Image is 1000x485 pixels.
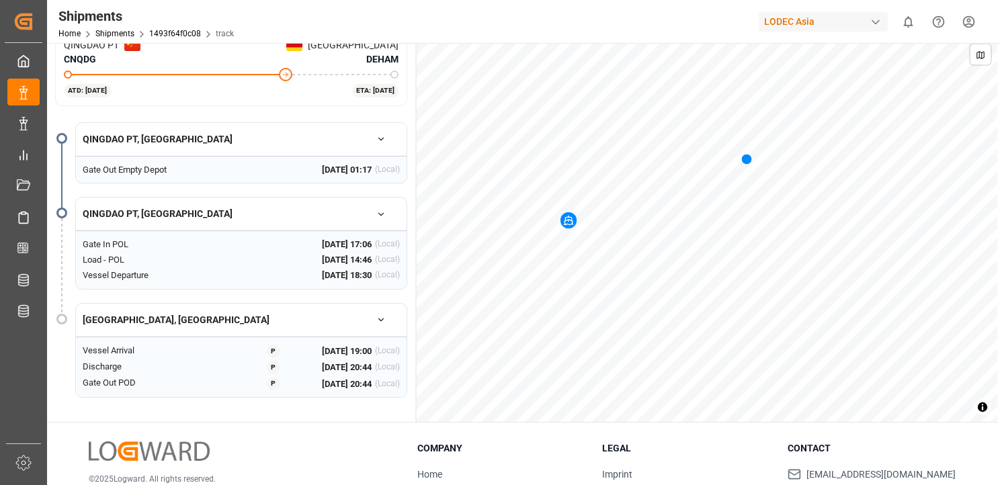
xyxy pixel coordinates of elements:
[124,40,140,51] img: Netherlands
[322,378,372,391] span: [DATE] 20:44
[322,163,372,177] span: [DATE] 01:17
[375,269,400,282] div: (Local)
[417,469,442,480] a: Home
[417,441,585,455] h3: Company
[286,40,302,51] img: Netherlands
[759,9,893,34] button: LODEC Asia
[602,441,770,455] h3: Legal
[58,6,234,26] div: Shipments
[759,12,888,32] div: LODEC Asia
[366,52,399,67] span: DEHAM
[923,7,954,37] button: Help Center
[58,29,81,38] a: Home
[76,308,407,332] button: [GEOGRAPHIC_DATA], [GEOGRAPHIC_DATA]
[64,54,96,64] span: CNQDG
[974,399,991,415] summary: Toggle attribution
[64,84,112,97] div: ATD: [DATE]
[83,344,200,358] div: Vessel Arrival
[788,441,956,455] h3: Contact
[89,441,210,461] img: Logward Logo
[322,345,372,358] span: [DATE] 19:00
[267,345,280,358] div: P
[83,238,200,251] div: Gate In POL
[83,253,200,267] div: Load - POL
[64,38,119,52] span: QINGDAO PT
[322,269,372,282] span: [DATE] 18:30
[322,361,372,374] span: [DATE] 20:44
[322,253,372,267] span: [DATE] 14:46
[893,7,923,37] button: show 0 new notifications
[83,163,200,177] div: Gate Out Empty Depot
[375,163,400,177] div: (Local)
[89,473,384,485] p: © 2025 Logward. All rights reserved.
[741,152,752,165] div: Map marker
[375,361,400,374] div: (Local)
[806,468,956,482] span: [EMAIL_ADDRESS][DOMAIN_NAME]
[375,378,400,391] div: (Local)
[83,360,200,374] div: Discharge
[352,84,399,97] div: ETA: [DATE]
[95,29,134,38] a: Shipments
[560,212,577,228] div: Map marker
[308,38,399,52] span: [GEOGRAPHIC_DATA]
[253,344,294,358] button: P
[267,361,280,374] div: P
[83,269,200,282] div: Vessel Departure
[253,376,294,390] button: P
[375,238,400,251] div: (Local)
[602,469,632,480] a: Imprint
[375,345,400,358] div: (Local)
[322,238,372,251] span: [DATE] 17:06
[83,376,200,390] div: Gate Out POD
[375,253,400,267] div: (Local)
[149,29,201,38] a: 1493f64f0c08
[267,378,280,391] div: P
[253,360,294,374] button: P
[76,202,407,226] button: QINGDAO PT, [GEOGRAPHIC_DATA]
[76,128,407,151] button: QINGDAO PT, [GEOGRAPHIC_DATA]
